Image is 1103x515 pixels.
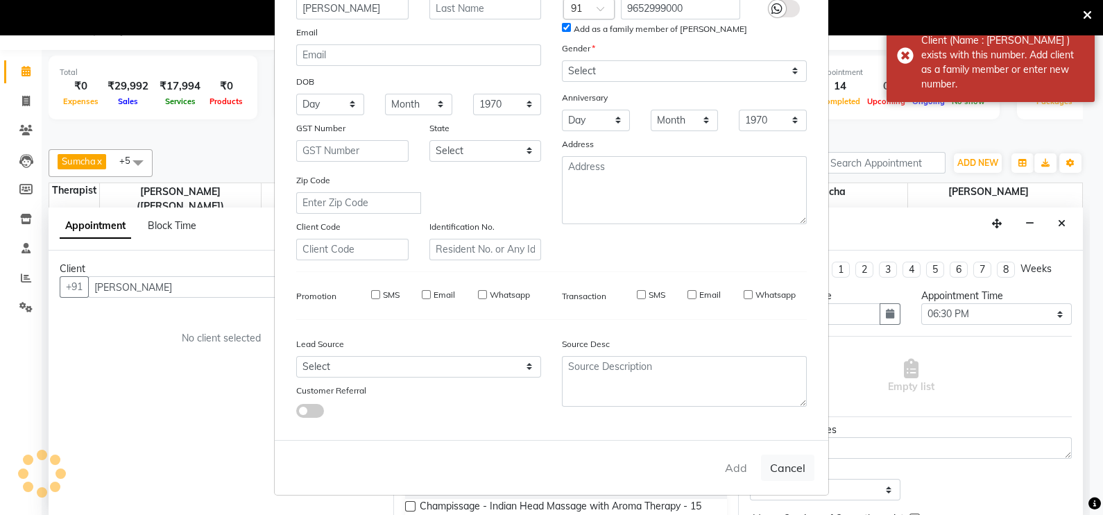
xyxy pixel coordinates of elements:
input: Enter Zip Code [296,192,421,214]
label: Customer Referral [296,385,366,397]
label: Whatsapp [755,289,796,301]
label: Email [699,289,721,301]
label: GST Number [296,122,345,135]
button: Cancel [761,455,814,481]
label: Gender [562,42,595,55]
label: Address [562,138,594,151]
input: Client Code [296,239,409,260]
label: Lead Source [296,338,344,351]
label: Whatsapp [490,289,530,301]
label: Email [296,26,318,39]
label: Identification No. [429,221,495,233]
label: Client Code [296,221,341,233]
input: GST Number [296,140,409,162]
label: State [429,122,450,135]
label: Zip Code [296,174,330,187]
label: Promotion [296,290,336,303]
label: Add as a family member of [PERSON_NAME] [574,23,747,35]
label: SMS [649,289,665,301]
label: Source Desc [562,338,610,351]
label: Anniversary [562,92,608,104]
input: Resident No. or Any Id [429,239,542,260]
label: Email [434,289,455,301]
label: Transaction [562,290,606,303]
label: DOB [296,76,314,88]
label: SMS [383,289,400,301]
input: Email [296,44,541,66]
